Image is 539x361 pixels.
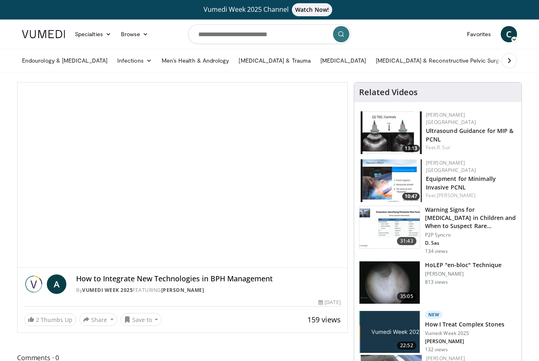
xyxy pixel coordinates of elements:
[437,144,450,151] a: R. Sur
[188,24,351,44] input: Search topics, interventions
[361,159,422,202] a: 10:47
[425,320,505,328] h3: How I Treat Complex Stones
[76,274,341,283] h4: How to Integrate New Technologies in BPH Management
[359,261,420,304] img: fb452d19-f97f-4b12-854a-e22d5bcc68fc.150x105_q85_crop-smart_upscale.jpg
[234,52,316,69] a: [MEDICAL_DATA] & Trauma
[359,206,517,254] a: 31:43 Warning Signs for [MEDICAL_DATA] in Children and When to Suspect Rare… P2P Syncro D. Sas 13...
[36,316,39,324] span: 2
[397,341,416,350] span: 22:52
[116,26,153,42] a: Browse
[371,52,512,69] a: [MEDICAL_DATA] & Reconstructive Pelvic Surgery
[70,26,116,42] a: Specialties
[402,145,420,152] span: 13:13
[397,292,416,300] span: 35:05
[359,261,517,304] a: 35:05 HoLEP "en-bloc" Technique [PERSON_NAME] 813 views
[17,52,112,69] a: Endourology & [MEDICAL_DATA]
[112,52,157,69] a: Infections
[24,313,76,326] a: 2 Thumbs Up
[361,111,422,154] img: ae74b246-eda0-4548-a041-8444a00e0b2d.150x105_q85_crop-smart_upscale.jpg
[425,338,505,345] p: [PERSON_NAME]
[23,3,516,16] a: Vumedi Week 2025 ChannelWatch Now!
[462,26,496,42] a: Favorites
[161,287,204,294] a: [PERSON_NAME]
[426,127,514,143] a: Ultrasound Guidance for MIP & PCNL
[359,311,517,354] a: 22:52 New How I Treat Complex Stones Vumedi Week 2025 [PERSON_NAME] 132 views
[316,52,371,69] a: [MEDICAL_DATA]
[501,26,517,42] a: C
[359,87,418,97] h4: Related Videos
[425,240,517,246] p: D. Sas
[425,232,517,238] p: P2P Syncro
[426,192,515,199] div: Feat.
[307,315,341,324] span: 159 views
[361,111,422,154] a: 13:13
[361,159,422,202] img: 57193a21-700a-4103-8163-b4069ca57589.150x105_q85_crop-smart_upscale.jpg
[426,144,515,151] div: Feat.
[425,271,502,277] p: [PERSON_NAME]
[397,237,416,245] span: 31:43
[426,175,496,191] a: Equipment for Minimally Invasive PCNL
[318,299,340,306] div: [DATE]
[79,313,117,326] button: Share
[18,83,347,268] video-js: Video Player
[425,261,502,269] h3: HoLEP "en-bloc" Technique
[292,3,332,16] span: Watch Now!
[425,346,448,353] p: 132 views
[425,206,517,230] h3: Warning Signs for [MEDICAL_DATA] in Children and When to Suspect Rare…
[157,52,234,69] a: Men’s Health & Andrology
[425,279,448,285] p: 813 views
[82,287,133,294] a: Vumedi Week 2025
[47,274,66,294] a: A
[425,311,443,319] p: New
[437,192,475,199] a: [PERSON_NAME]
[359,311,420,353] img: d4687df1-bff4-4f94-b24f-952b82220f7b.png.150x105_q85_crop-smart_upscale.jpg
[425,248,448,254] p: 134 views
[426,159,476,174] a: [PERSON_NAME] [GEOGRAPHIC_DATA]
[402,193,420,200] span: 10:47
[22,30,65,38] img: VuMedi Logo
[76,287,341,294] div: By FEATURING
[121,313,162,326] button: Save to
[426,111,476,126] a: [PERSON_NAME] [GEOGRAPHIC_DATA]
[359,206,420,248] img: b1bc6859-4bdd-4be1-8442-b8b8c53ce8a1.150x105_q85_crop-smart_upscale.jpg
[425,330,505,337] p: Vumedi Week 2025
[24,274,44,294] img: Vumedi Week 2025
